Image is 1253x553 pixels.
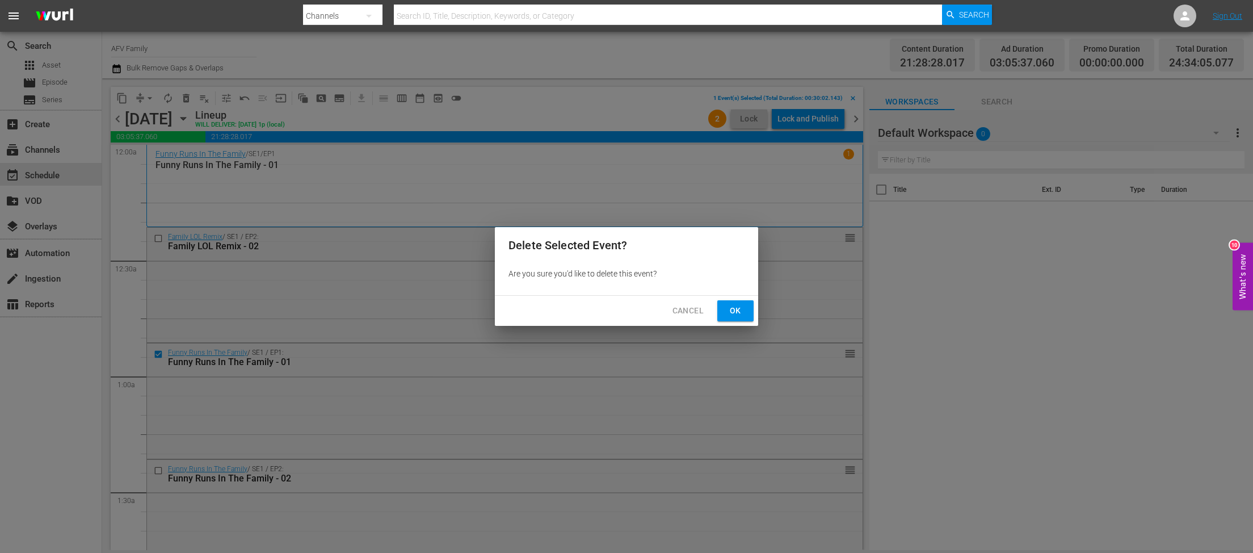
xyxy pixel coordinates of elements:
[672,304,704,318] span: Cancel
[959,5,989,25] span: Search
[1213,11,1242,20] a: Sign Out
[495,263,758,284] div: Are you sure you'd like to delete this event?
[1230,241,1239,250] div: 10
[508,236,745,254] h2: Delete Selected Event?
[27,3,82,30] img: ans4CAIJ8jUAAAAAAAAAAAAAAAAAAAAAAAAgQb4GAAAAAAAAAAAAAAAAAAAAAAAAJMjXAAAAAAAAAAAAAAAAAAAAAAAAgAT5G...
[1233,243,1253,311] button: Open Feedback Widget
[663,300,713,321] button: Cancel
[7,9,20,23] span: menu
[726,304,745,318] span: Ok
[717,300,754,321] button: Ok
